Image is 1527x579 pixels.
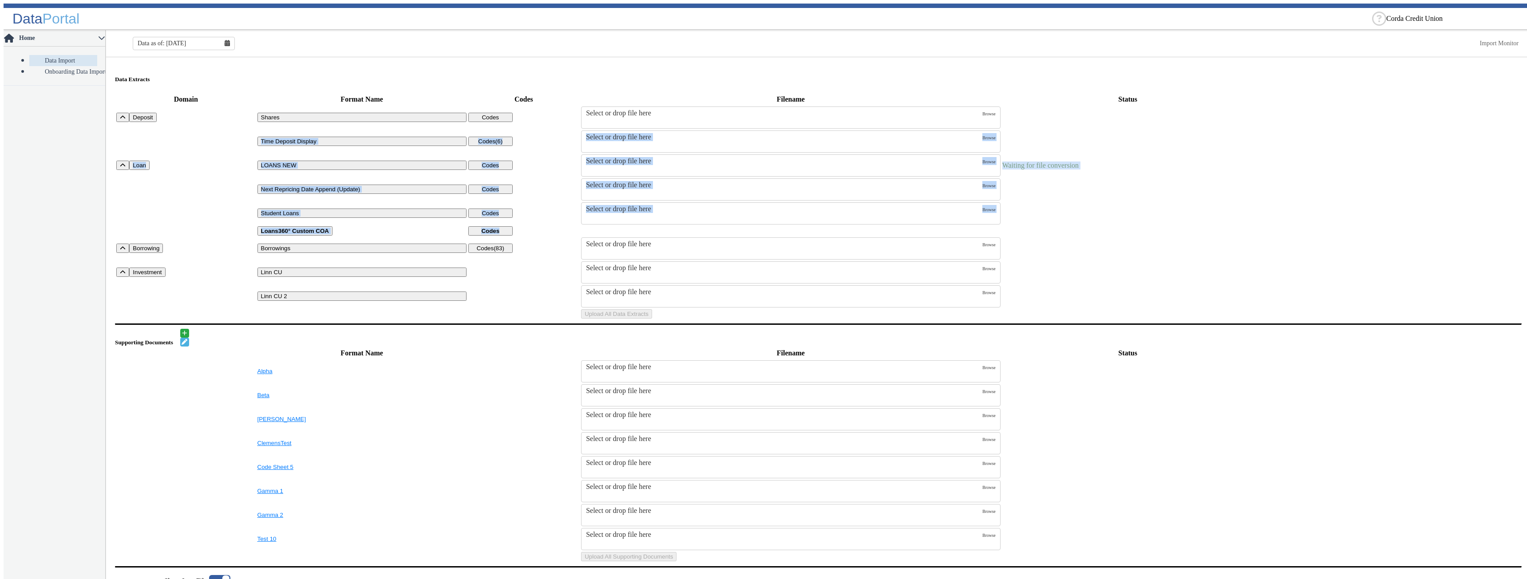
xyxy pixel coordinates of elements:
[982,183,995,188] span: Browse
[468,209,513,218] button: Codes
[586,133,982,141] div: Select or drop file here
[18,35,98,42] span: Home
[257,209,467,218] button: Student Loans
[257,368,467,374] button: Alpha
[494,245,504,252] span: (83)
[1480,40,1519,47] a: This is available for Darling Employees only
[43,11,80,27] span: Portal
[257,464,467,470] button: Code Sheet 5
[468,226,513,236] button: Codes
[982,242,995,247] span: Browse
[129,113,156,122] button: Deposit
[257,392,467,398] button: Beta
[138,40,186,47] span: Data as of: [DATE]
[257,185,467,194] button: Next Repricing Date Append (Update)
[129,268,165,277] button: Investment
[257,161,467,170] button: LOANS NEW
[982,485,995,490] span: Browse
[586,507,982,515] div: Select or drop file here
[586,483,982,491] div: Select or drop file here
[257,440,467,446] button: ClemensTest
[468,94,580,105] th: Codes
[129,244,163,253] button: Borrowing
[586,363,982,371] div: Select or drop file here
[581,94,1001,105] th: Filename
[581,347,1001,359] th: Filename
[586,411,982,419] div: Select or drop file here
[982,207,995,212] span: Browse
[982,365,995,370] span: Browse
[468,161,513,170] button: Codes
[586,157,982,165] div: Select or drop file here
[468,113,513,122] button: Codes
[257,94,467,105] th: Format Name
[982,111,995,116] span: Browse
[982,413,995,418] span: Browse
[982,135,995,140] span: Browse
[261,228,329,234] b: Loans360° Custom COA
[982,389,995,394] span: Browse
[180,338,189,347] button: Edit document
[468,137,513,146] button: Codes(6)
[129,161,150,170] button: Loan
[4,30,105,47] p-accordion-header: Home
[982,533,995,538] span: Browse
[115,76,1522,83] h5: Data Extracts
[982,437,995,442] span: Browse
[1386,15,1519,23] ng-select: Corda Credit Union
[586,531,982,539] div: Select or drop file here
[982,461,995,466] span: Browse
[586,264,982,272] div: Select or drop file here
[115,339,177,346] h5: Supporting Documents
[257,347,467,359] th: Format Name
[982,290,995,295] span: Browse
[257,512,467,518] button: Gamma 2
[586,288,982,296] div: Select or drop file here
[581,552,676,561] button: Upload All Supporting Documents
[4,47,105,85] p-accordion-content: Home
[257,113,467,122] button: Shares
[586,205,982,213] div: Select or drop file here
[1002,161,1079,169] span: Waiting for file conversion
[982,159,995,164] span: Browse
[1002,347,1254,359] th: Status
[982,509,995,514] span: Browse
[257,488,467,494] button: Gamma 1
[257,536,467,542] button: Test 10
[586,459,982,467] div: Select or drop file here
[29,66,97,77] a: Onboarding Data Import
[586,387,982,395] div: Select or drop file here
[180,329,189,338] button: Add document
[257,137,467,146] button: Time Deposit Display
[257,268,467,277] button: Linn CU
[1372,12,1386,26] div: Help
[257,244,467,253] button: Borrowings
[12,11,43,27] span: Data
[586,240,982,248] div: Select or drop file here
[116,94,256,105] th: Domain
[1002,94,1254,105] th: Status
[586,109,982,117] div: Select or drop file here
[29,55,97,66] a: Data Import
[495,138,502,145] span: (6)
[468,185,513,194] button: Codes
[468,244,513,253] button: Codes(83)
[586,435,982,443] div: Select or drop file here
[115,347,1522,563] table: SupportingDocs
[481,228,499,234] b: Codes
[257,291,467,301] button: Linn CU 2
[115,93,1522,320] table: Uploads
[257,226,332,236] button: Loans360° Custom COA
[982,266,995,271] span: Browse
[586,181,982,189] div: Select or drop file here
[257,416,467,422] button: [PERSON_NAME]
[581,309,652,319] button: Upload All Data Extracts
